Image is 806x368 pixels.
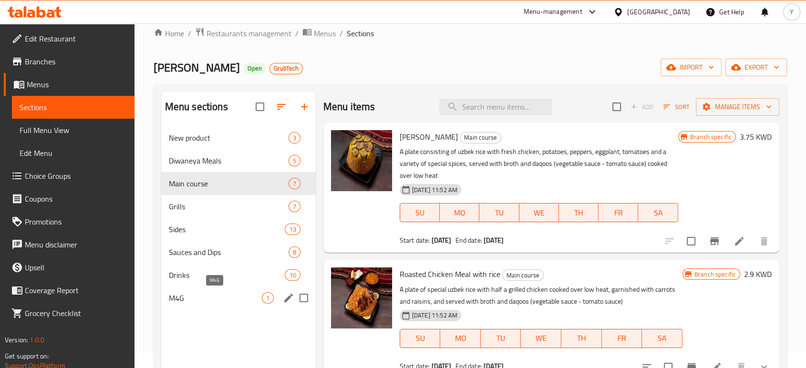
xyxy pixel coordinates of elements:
[331,267,392,328] img: Roasted Chicken Meal with rice
[289,179,300,188] span: 7
[4,50,134,73] a: Branches
[25,33,127,44] span: Edit Restaurant
[20,124,127,136] span: Full Menu View
[25,216,127,227] span: Promotions
[602,329,642,348] button: FR
[479,203,519,222] button: TU
[408,185,461,194] span: [DATE] 11:52 AM
[627,100,657,114] span: Add item
[404,206,436,220] span: SU
[262,292,274,304] div: items
[270,95,293,118] span: Sort sections
[161,218,316,241] div: Sides13
[668,61,714,73] span: import
[725,59,787,76] button: export
[400,146,678,182] p: A plate consisting of uzbek rice with fresh chicken, potatoes, peppers, eggplant, tomatoes and a ...
[165,100,228,114] h2: Menu sections
[154,57,240,78] span: [PERSON_NAME]
[524,6,582,18] div: Menu-management
[657,100,696,114] span: Sort items
[444,206,475,220] span: MO
[289,248,300,257] span: 8
[331,130,392,191] img: Bukhari Maqluba
[642,206,674,220] span: SA
[25,193,127,204] span: Coupons
[4,210,134,233] a: Promotions
[161,126,316,149] div: New product3
[485,331,517,345] span: TU
[244,64,266,72] span: Open
[681,231,701,251] span: Select to update
[607,97,627,117] span: Select section
[627,7,690,17] div: [GEOGRAPHIC_DATA]
[703,230,726,253] button: Branch-specific-item
[440,203,479,222] button: MO
[12,96,134,119] a: Sections
[20,147,127,159] span: Edit Menu
[188,28,191,39] li: /
[525,331,558,345] span: WE
[169,269,285,281] span: Drinks
[207,28,291,39] span: Restaurants management
[244,63,266,74] div: Open
[4,187,134,210] a: Coupons
[161,123,316,313] nav: Menu sections
[599,203,638,222] button: FR
[161,286,316,309] div: M4G1edit
[25,285,127,296] span: Coverage Report
[323,100,375,114] h2: Menu items
[661,59,722,76] button: import
[285,269,300,281] div: items
[314,28,336,39] span: Menus
[289,156,300,165] span: 5
[740,130,772,143] h6: 3.75 KWD
[161,264,316,286] div: Drinks10
[154,27,787,40] nav: breadcrumb
[502,269,544,281] div: Main course
[281,291,296,305] button: edit
[25,262,127,273] span: Upsell
[638,203,678,222] button: SA
[460,132,501,143] span: Main course
[12,142,134,164] a: Edit Menu
[4,279,134,302] a: Coverage Report
[295,28,299,39] li: /
[169,155,289,166] span: Diwaneya Meals
[400,203,440,222] button: SU
[602,206,634,220] span: FR
[161,241,316,264] div: Sauces and Dips8
[519,203,559,222] button: WE
[432,234,452,246] b: [DATE]
[661,100,692,114] button: Sort
[169,224,285,235] span: Sides
[481,329,521,348] button: TU
[289,132,300,143] div: items
[484,234,504,246] b: [DATE]
[285,225,300,234] span: 13
[4,302,134,325] a: Grocery Checklist
[563,206,595,220] span: TH
[734,235,745,247] a: Edit menu item
[400,267,500,281] span: Roasted Chicken Meal with rice
[347,28,374,39] span: Sections
[521,329,561,348] button: WE
[753,230,775,253] button: delete
[169,178,289,189] span: Main course
[4,27,134,50] a: Edit Restaurant
[400,329,440,348] button: SU
[703,101,772,113] span: Manage items
[440,329,481,348] button: MO
[733,61,779,73] span: export
[289,202,300,211] span: 7
[289,178,300,189] div: items
[270,64,302,72] span: GrubTech
[289,201,300,212] div: items
[25,170,127,182] span: Choice Groups
[686,133,735,142] span: Branch specific
[4,233,134,256] a: Menu disclaimer
[408,311,461,320] span: [DATE] 11:52 AM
